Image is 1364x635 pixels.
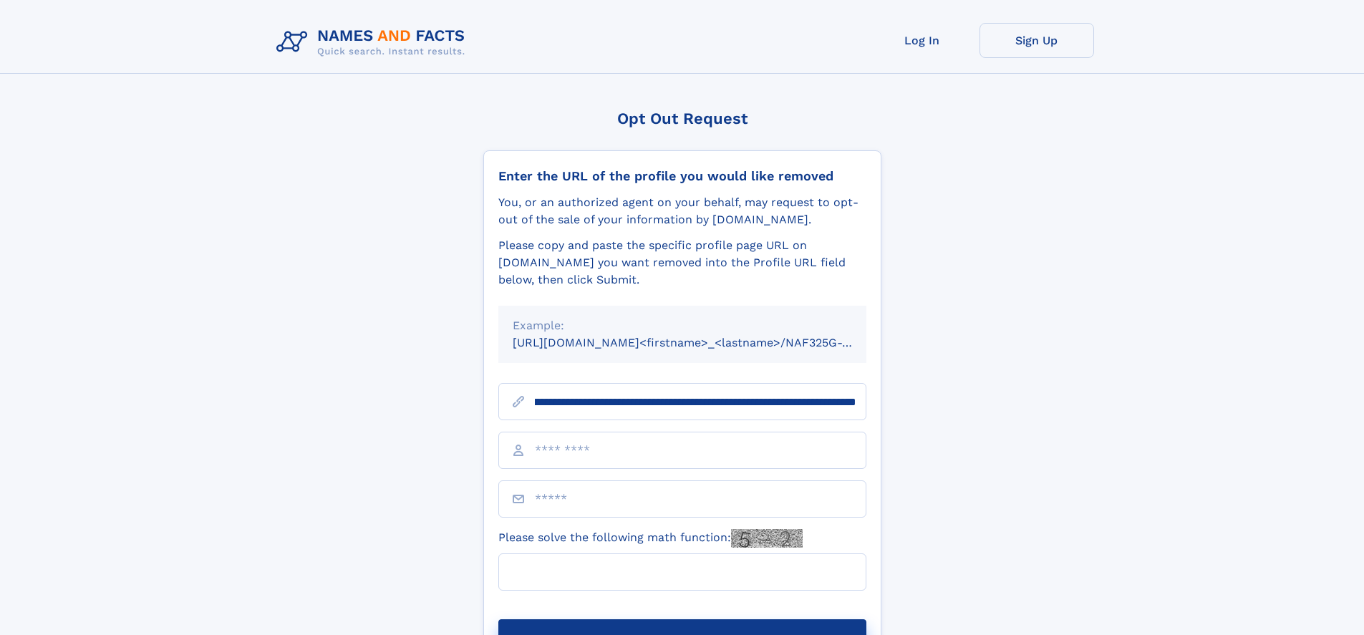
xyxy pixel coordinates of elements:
[865,23,980,58] a: Log In
[483,110,881,127] div: Opt Out Request
[498,168,866,184] div: Enter the URL of the profile you would like removed
[980,23,1094,58] a: Sign Up
[271,23,477,62] img: Logo Names and Facts
[513,317,852,334] div: Example:
[498,529,803,548] label: Please solve the following math function:
[498,194,866,228] div: You, or an authorized agent on your behalf, may request to opt-out of the sale of your informatio...
[498,237,866,289] div: Please copy and paste the specific profile page URL on [DOMAIN_NAME] you want removed into the Pr...
[513,336,894,349] small: [URL][DOMAIN_NAME]<firstname>_<lastname>/NAF325G-xxxxxxxx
